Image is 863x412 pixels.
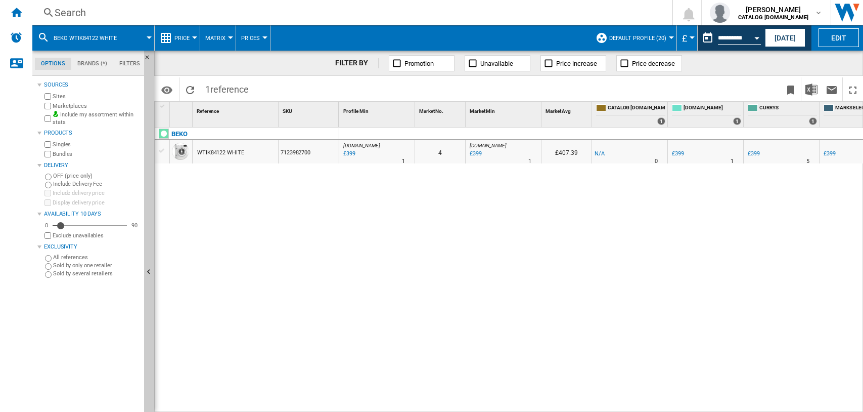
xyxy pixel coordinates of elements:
[341,102,415,117] div: Sort None
[822,77,842,101] button: Send this report by email
[765,28,805,47] button: [DATE]
[843,77,863,101] button: Maximize
[781,77,801,101] button: Bookmark this report
[468,102,541,117] div: Market Min Sort None
[819,28,859,47] button: Edit
[53,93,140,100] label: Sites
[44,161,140,170] div: Delivery
[528,156,531,167] div: Delivery Time : 1 day
[417,102,465,117] div: Sort None
[540,55,606,71] button: Price increase
[801,77,822,101] button: Download in Excel
[684,104,741,113] span: [DOMAIN_NAME]
[129,222,140,229] div: 90
[805,84,817,96] img: excel-24x24.png
[609,35,666,42] span: Default profile (20)
[45,263,52,270] input: Sold by only one retailer
[655,156,658,167] div: Delivery Time : 0 day
[543,102,592,117] div: Sort None
[195,102,278,117] div: Sort None
[53,111,140,127] label: Include my assortment within stats
[53,189,140,197] label: Include delivery price
[672,150,684,157] div: £399
[53,254,140,261] label: All references
[195,102,278,117] div: Reference Sort None
[54,35,117,42] span: BEKO WTIK84122 WHITE
[44,103,51,109] input: Marketplaces
[670,102,743,127] div: [DOMAIN_NAME] 1 offers sold by AO.COM
[197,108,219,114] span: Reference
[343,108,369,114] span: Profile Min
[37,25,149,51] div: BEKO WTIK84122 WHITE
[596,25,671,51] div: Default profile (20)
[698,28,718,48] button: md-calendar
[480,60,513,67] span: Unavailable
[44,210,140,218] div: Availability 10 Days
[53,111,59,117] img: mysite-bg-18x18.png
[595,149,605,159] div: N/A
[241,35,260,42] span: Prices
[731,156,734,167] div: Delivery Time : 1 day
[677,25,698,51] md-menu: Currency
[44,151,51,157] input: Bundles
[174,25,195,51] button: Price
[53,221,127,231] md-slider: Availability
[470,108,495,114] span: Market Min
[53,141,140,148] label: Singles
[748,27,766,46] button: Open calendar
[200,77,254,99] span: 1
[55,6,646,20] div: Search
[698,25,763,51] div: This report is based on a date in the past.
[180,77,200,101] button: Reload
[45,255,52,262] input: All references
[281,102,339,117] div: SKU Sort None
[341,102,415,117] div: Profile Min Sort None
[53,232,140,239] label: Exclude unavailables
[157,80,177,99] button: Options
[144,51,156,69] button: Hide
[608,104,665,113] span: CATALOG [DOMAIN_NAME]
[281,102,339,117] div: Sort None
[44,199,51,206] input: Display delivery price
[415,140,465,163] div: 4
[806,156,809,167] div: Delivery Time : 5 days
[44,112,51,125] input: Include my assortment within stats
[594,102,667,127] div: CATALOG [DOMAIN_NAME] 1 offers sold by CATALOG BEKO.UK
[53,150,140,158] label: Bundles
[160,25,195,51] div: Price
[54,25,127,51] button: BEKO WTIK84122 WHITE
[35,58,71,70] md-tab-item: Options
[44,129,140,137] div: Products
[44,232,51,239] input: Display delivery price
[44,190,51,196] input: Include delivery price
[389,55,455,71] button: Promotion
[738,14,808,21] b: CATALOG [DOMAIN_NAME]
[205,25,231,51] button: Matrix
[822,149,836,159] div: £399
[746,102,819,127] div: CURRYS 1 offers sold by CURRYS
[174,35,190,42] span: Price
[53,270,140,277] label: Sold by several retailers
[343,143,380,148] span: [DOMAIN_NAME]
[746,149,760,159] div: £399
[241,25,265,51] button: Prices
[335,58,378,68] div: FILTER BY
[113,58,146,70] md-tab-item: Filters
[53,102,140,110] label: Marketplaces
[543,102,592,117] div: Market Avg Sort None
[738,5,808,15] span: [PERSON_NAME]
[419,108,443,114] span: Market No.
[682,25,692,51] button: £
[342,149,355,159] div: Last updated : Friday, 22 August 2025 10:19
[197,141,244,164] div: WTIK84122 WHITE
[53,180,140,188] label: Include Delivery Fee
[205,35,225,42] span: Matrix
[616,55,682,71] button: Price decrease
[657,117,665,125] div: 1 offers sold by CATALOG BEKO.UK
[42,222,51,229] div: 0
[417,102,465,117] div: Market No. Sort None
[53,262,140,269] label: Sold by only one retailer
